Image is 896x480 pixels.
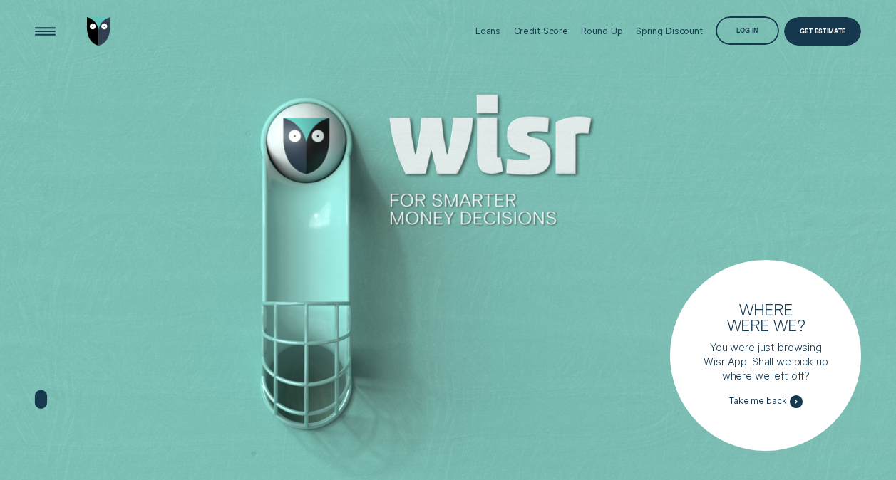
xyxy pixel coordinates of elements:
[720,302,813,333] h3: Where were we?
[636,26,703,36] div: Spring Discount
[514,26,569,36] div: Credit Score
[475,26,500,36] div: Loans
[87,17,110,46] img: Wisr
[729,396,787,407] span: Take me back
[716,16,778,45] button: Log in
[31,17,59,46] button: Open Menu
[581,26,622,36] div: Round Up
[670,260,861,451] a: Where were we?You were just browsing Wisr App. Shall we pick up where we left off?Take me back
[784,17,861,46] a: Get Estimate
[703,341,829,384] p: You were just browsing Wisr App. Shall we pick up where we left off?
